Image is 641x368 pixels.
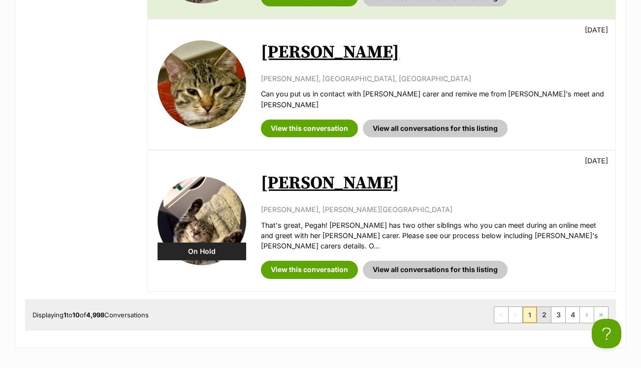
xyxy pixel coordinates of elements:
[261,41,399,63] a: [PERSON_NAME]
[585,25,608,35] p: [DATE]
[261,261,358,278] a: View this conversation
[86,311,104,319] strong: 4,998
[566,307,579,323] a: Page 4
[158,40,246,129] img: Sheldon Six
[32,311,149,319] span: Displaying to of Conversations
[592,319,621,348] iframe: Help Scout Beacon - Open
[158,177,246,265] img: Bebe Mewell
[551,307,565,323] a: Page 3
[537,307,551,323] a: Page 2
[72,311,80,319] strong: 10
[158,243,246,260] div: On Hold
[523,307,537,323] span: Page 1
[261,204,606,215] p: [PERSON_NAME], [PERSON_NAME][GEOGRAPHIC_DATA]
[494,307,508,323] span: First page
[585,155,608,166] p: [DATE]
[261,220,606,251] p: That's great, Pegah! [PERSON_NAME] has two other siblings who you can meet during an online meet ...
[64,311,66,319] strong: 1
[509,307,522,323] span: Previous page
[594,307,608,323] a: Last page
[363,120,508,137] a: View all conversations for this listing
[494,307,609,323] nav: Pagination
[580,307,594,323] a: Next page
[261,120,358,137] a: View this conversation
[261,172,399,194] a: [PERSON_NAME]
[261,89,606,110] p: Can you put us in contact with [PERSON_NAME] carer and remive me from [PERSON_NAME]'s meet and [P...
[261,73,606,84] p: [PERSON_NAME], [GEOGRAPHIC_DATA], [GEOGRAPHIC_DATA]
[363,261,508,278] a: View all conversations for this listing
